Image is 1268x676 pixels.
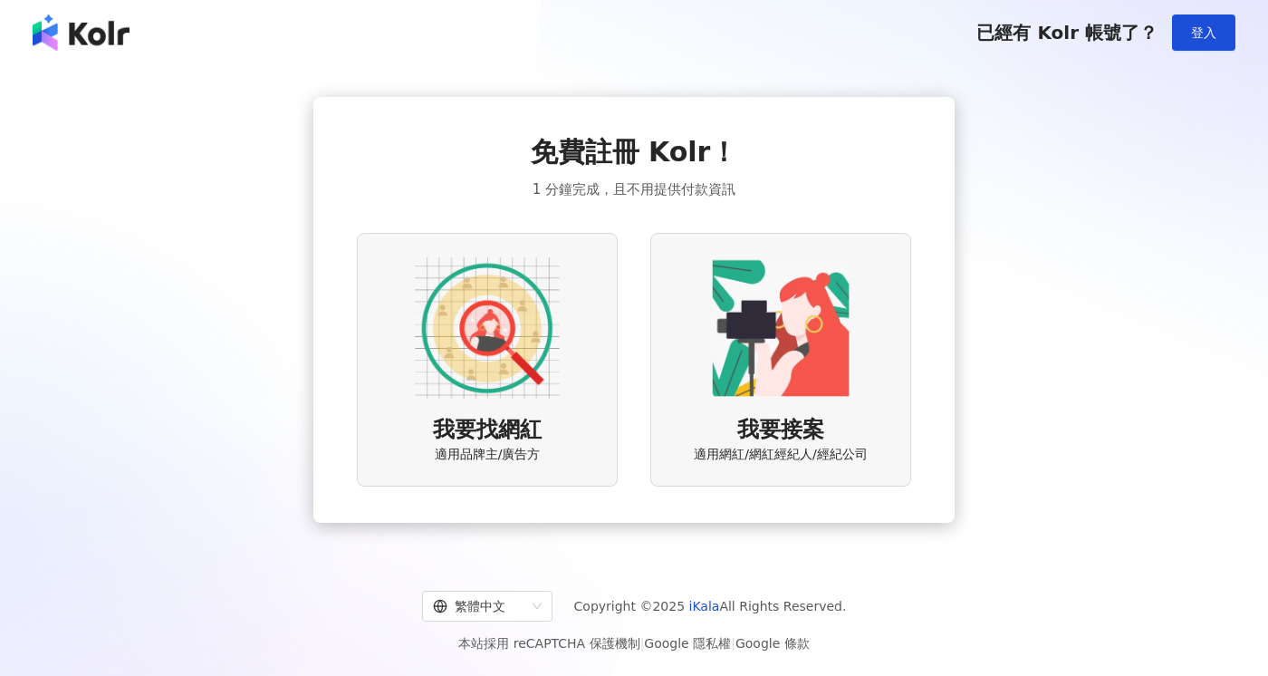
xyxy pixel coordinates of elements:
span: 1 分鐘完成，且不用提供付款資訊 [533,179,735,200]
span: 登入 [1191,25,1216,40]
a: Google 隱私權 [644,636,731,651]
img: AD identity option [415,256,560,401]
a: iKala [689,599,720,613]
button: 登入 [1172,14,1235,51]
span: 本站採用 reCAPTCHA 保護機制 [458,633,809,654]
img: logo [33,14,130,51]
span: 已經有 Kolr 帳號了？ [976,22,1158,43]
span: 我要找網紅 [433,415,542,446]
div: 繁體中文 [433,592,525,621]
img: KOL identity option [708,256,853,401]
span: 免費註冊 Kolr！ [531,133,738,171]
span: 適用網紅/網紅經紀人/經紀公司 [694,446,867,464]
a: Google 條款 [735,636,810,651]
span: | [731,636,735,651]
span: 適用品牌主/廣告方 [435,446,541,464]
span: | [640,636,645,651]
span: 我要接案 [737,415,824,446]
span: Copyright © 2025 All Rights Reserved. [574,595,847,617]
